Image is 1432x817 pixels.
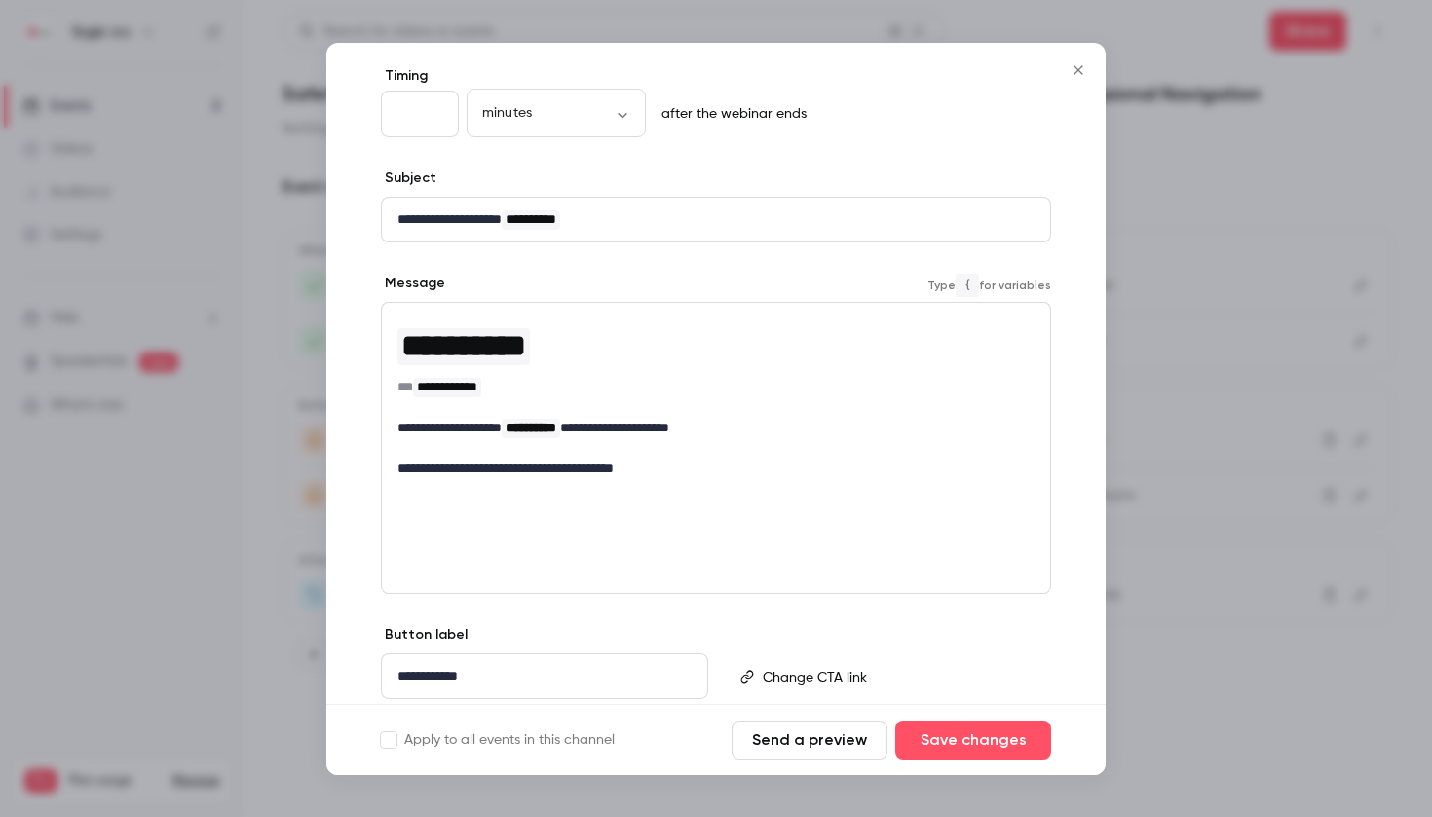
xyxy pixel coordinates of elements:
[732,721,887,760] button: Send a preview
[654,104,807,124] p: after the webinar ends
[381,274,445,293] label: Message
[381,66,1051,86] label: Timing
[895,721,1051,760] button: Save changes
[927,274,1051,297] span: Type for variables
[755,654,1049,699] div: editor
[382,303,1050,491] div: editor
[381,168,436,188] label: Subject
[381,730,615,750] label: Apply to all events in this channel
[1059,51,1098,90] button: Close
[381,625,468,645] label: Button label
[956,274,979,297] code: {
[467,103,646,123] div: minutes
[382,654,707,698] div: editor
[382,198,1050,241] div: editor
